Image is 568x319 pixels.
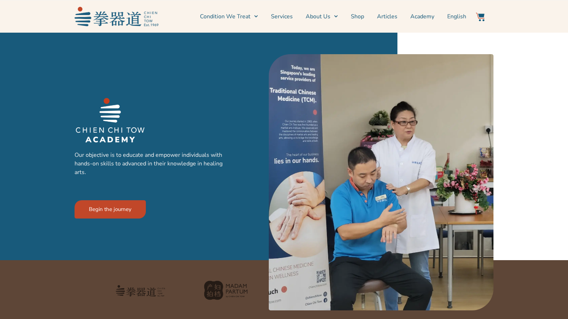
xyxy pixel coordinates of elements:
img: Website Icon-03 [476,13,485,21]
a: Shop [351,8,364,25]
a: Articles [377,8,397,25]
a: Condition We Treat [200,8,258,25]
a: About Us [306,8,338,25]
nav: Menu [162,8,467,25]
p: Our objective is to educate and empower individuals with hands-on skills to advanced in their kno... [75,151,230,177]
a: Services [271,8,293,25]
a: Begin the journey [75,200,146,219]
span: Begin the journey [89,207,132,212]
a: English [447,8,466,25]
span: English [447,12,466,21]
a: Academy [410,8,434,25]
